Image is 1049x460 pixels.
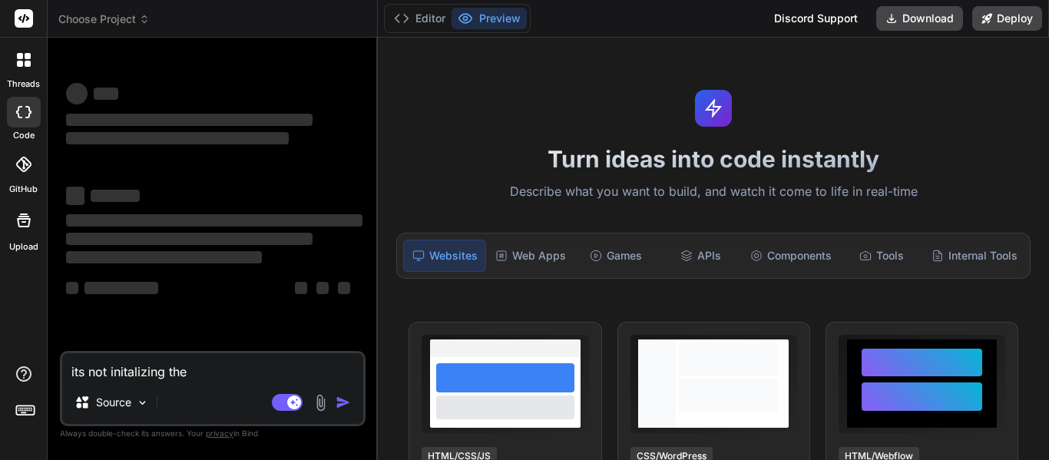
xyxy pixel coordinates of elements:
[7,78,40,91] label: threads
[972,6,1042,31] button: Deploy
[96,395,131,410] p: Source
[403,240,486,272] div: Websites
[765,6,867,31] div: Discord Support
[206,429,233,438] span: privacy
[66,214,362,227] span: ‌
[66,83,88,104] span: ‌
[925,240,1024,272] div: Internal Tools
[660,240,741,272] div: APIs
[62,353,363,381] textarea: its not initalizing the
[338,282,350,294] span: ‌
[575,240,657,272] div: Games
[91,190,140,202] span: ‌
[387,182,1040,202] p: Describe what you want to build, and watch it come to life in real-time
[316,282,329,294] span: ‌
[66,114,313,126] span: ‌
[295,282,307,294] span: ‌
[66,282,78,294] span: ‌
[136,396,149,409] img: Pick Models
[9,183,38,196] label: GitHub
[9,240,38,253] label: Upload
[312,394,329,412] img: attachment
[452,8,527,29] button: Preview
[66,187,84,205] span: ‌
[66,251,262,263] span: ‌
[60,426,366,441] p: Always double-check its answers. Your in Bind
[841,240,922,272] div: Tools
[66,233,313,245] span: ‌
[388,8,452,29] button: Editor
[876,6,963,31] button: Download
[336,395,351,410] img: icon
[66,132,289,144] span: ‌
[13,129,35,142] label: code
[489,240,572,272] div: Web Apps
[387,145,1040,173] h1: Turn ideas into code instantly
[58,12,150,27] span: Choose Project
[94,88,118,100] span: ‌
[744,240,838,272] div: Components
[84,282,158,294] span: ‌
